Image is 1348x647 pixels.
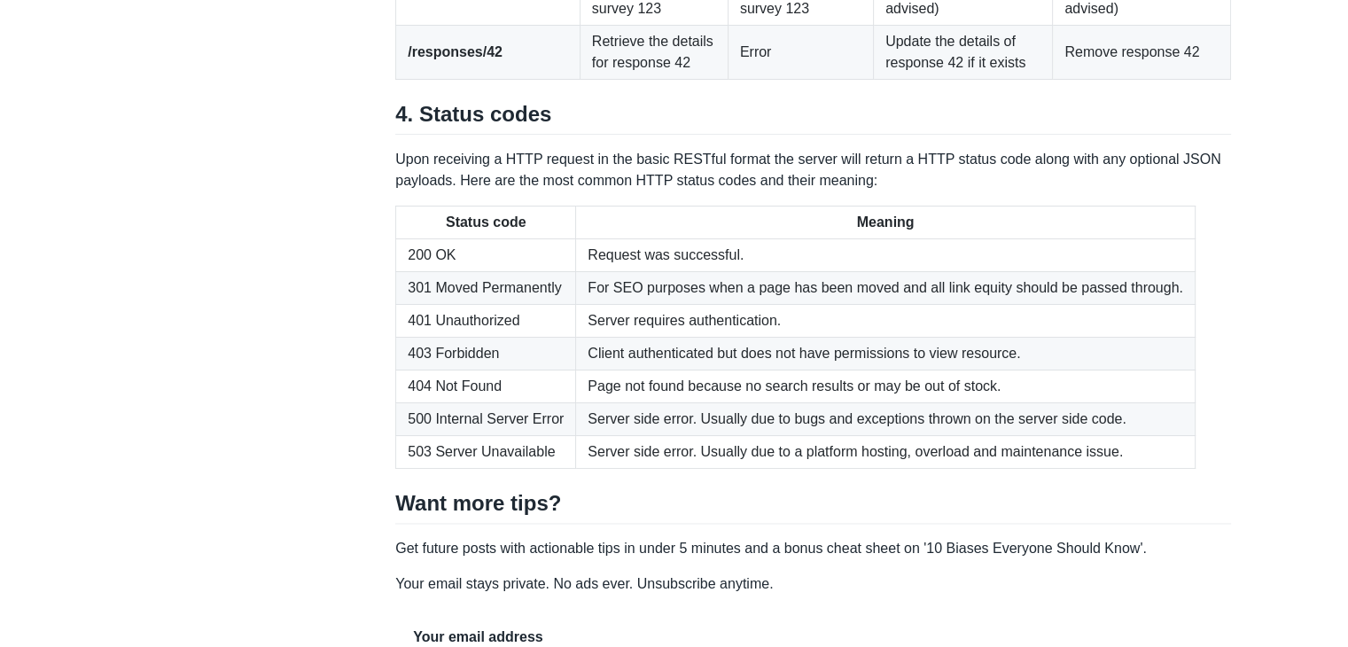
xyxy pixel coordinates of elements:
p: Upon receiving a HTTP request in the basic RESTful format the server will return a HTTP status co... [395,149,1231,191]
th: Meaning [576,207,1196,239]
td: Retrieve the details for response 42 [580,26,728,80]
p: Get future posts with actionable tips in under 5 minutes and a bonus cheat sheet on '10 Biases Ev... [395,538,1231,559]
td: 403 Forbidden [396,338,576,370]
td: For SEO purposes when a page has been moved and all link equity should be passed through. [576,272,1196,305]
td: Server side error. Usually due to bugs and exceptions thrown on the server side code. [576,403,1196,436]
td: Client authenticated but does not have permissions to view resource. [576,338,1196,370]
td: 200 OK [396,239,576,272]
th: Status code [396,207,576,239]
td: Page not found because no search results or may be out of stock. [576,370,1196,403]
td: Server side error. Usually due to a platform hosting, overload and maintenance issue. [576,436,1196,469]
td: Remove response 42 [1053,26,1231,80]
td: 503 Server Unavailable [396,436,576,469]
td: 500 Internal Server Error [396,403,576,436]
td: Request was successful. [576,239,1196,272]
td: 404 Not Found [396,370,576,403]
p: Your email stays private. No ads ever. Unsubscribe anytime. [395,573,1231,595]
td: Server requires authentication. [576,305,1196,338]
td: 401 Unauthorized [396,305,576,338]
label: Your email address [413,628,542,647]
td: 301 Moved Permanently [396,272,576,305]
td: Error [728,26,873,80]
td: Update the details of response 42 if it exists [874,26,1053,80]
h2: Want more tips? [395,490,1231,524]
strong: /responses/42 [408,44,503,59]
h2: 4. Status codes [395,101,1231,135]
